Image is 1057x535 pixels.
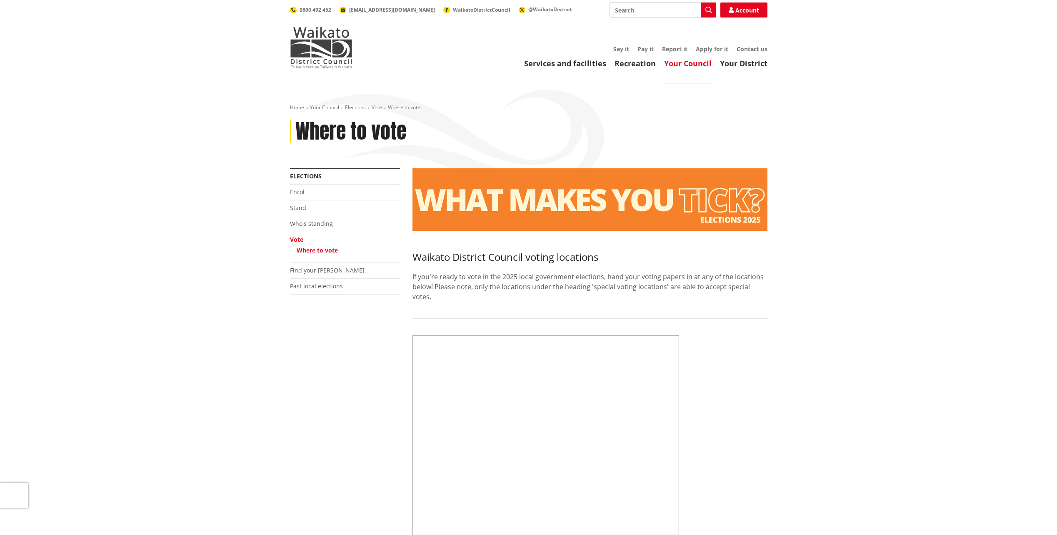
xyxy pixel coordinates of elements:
a: Your Council [664,58,712,68]
a: Past local elections [290,282,343,290]
span: [EMAIL_ADDRESS][DOMAIN_NAME] [349,6,435,13]
span: WaikatoDistrictCouncil [453,6,510,13]
a: @WaikatoDistrict [519,6,572,13]
h1: Where to vote [295,120,406,144]
a: Apply for it [696,45,728,53]
span: Where to vote [388,104,420,111]
a: Vote [372,104,382,111]
span: 0800 492 452 [300,6,331,13]
a: Your Council [310,104,339,111]
a: Pay it [637,45,654,53]
a: WaikatoDistrictCouncil [443,6,510,13]
a: Vote [290,235,303,243]
nav: breadcrumb [290,104,767,111]
p: If you're ready to vote in the 2025 local government elections, hand your voting papers in at any... [412,272,767,302]
h3: Waikato District Council voting locations [412,251,767,263]
img: Waikato District Council - Te Kaunihera aa Takiwaa o Waikato [290,27,352,68]
a: [EMAIL_ADDRESS][DOMAIN_NAME] [340,6,435,13]
a: Find your [PERSON_NAME] [290,266,365,274]
a: Home [290,104,304,111]
a: 0800 492 452 [290,6,331,13]
span: @WaikatoDistrict [528,6,572,13]
a: Enrol [290,188,305,196]
a: Say it [613,45,629,53]
a: Elections [290,172,322,180]
img: Vote banner [412,168,767,231]
a: Where to vote [297,246,338,254]
a: Elections [345,104,366,111]
a: Contact us [737,45,767,53]
a: Recreation [615,58,656,68]
input: Search input [610,2,716,17]
a: Services and facilities [524,58,606,68]
a: Stand [290,204,306,212]
a: Report it [662,45,687,53]
a: Account [720,2,767,17]
a: Your District [720,58,767,68]
a: Who's standing [290,220,333,227]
